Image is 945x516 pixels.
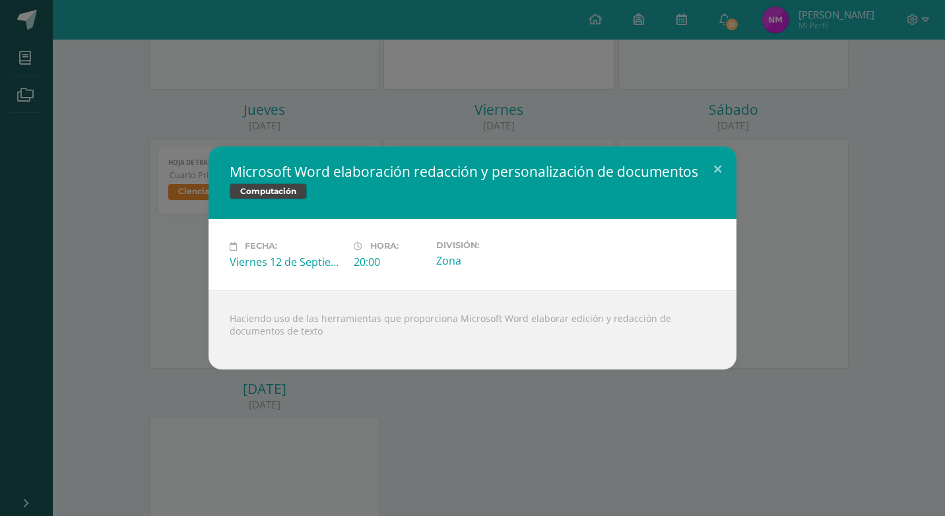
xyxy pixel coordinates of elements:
span: Hora: [370,242,399,251]
div: Haciendo uso de las herramientas que proporciona Microsoft Word elaborar edición y redacción de d... [209,290,736,370]
h2: Microsoft Word elaboración redacción y personalización de documentos [230,162,715,181]
button: Close (Esc) [699,146,736,191]
div: 20:00 [354,255,426,269]
div: Viernes 12 de Septiembre [230,255,343,269]
span: Computación [230,183,307,199]
label: División: [436,240,550,250]
div: Zona [436,253,550,268]
span: Fecha: [245,242,277,251]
